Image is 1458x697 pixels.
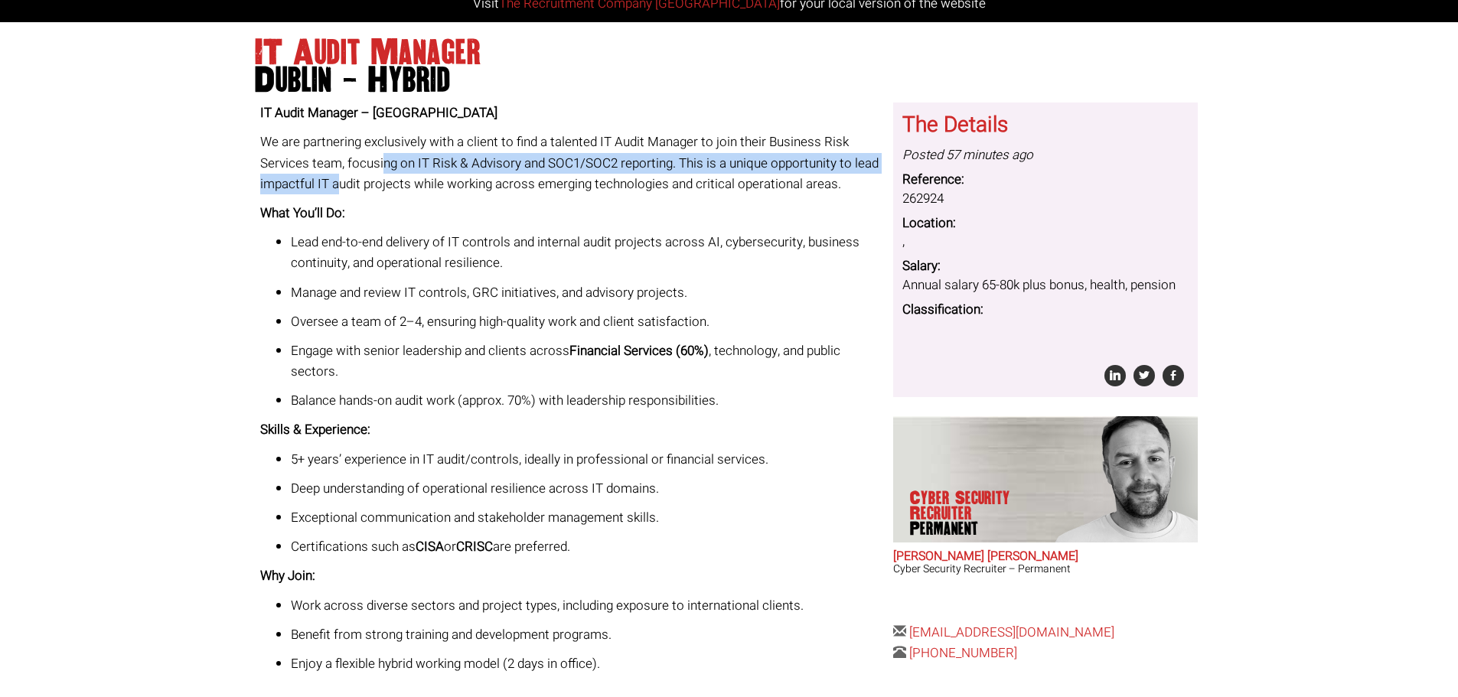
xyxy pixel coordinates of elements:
[902,145,1033,164] i: Posted 57 minutes ago
[902,190,1189,208] dd: 262924
[902,276,1189,295] dd: Annual salary 65-80k plus bonus, health, pension
[291,624,882,645] p: Benefit from strong training and development programs.
[260,566,315,585] strong: Why Join:
[291,311,882,332] p: Oversee a team of 2–4, ensuring high-quality work and client satisfaction.
[291,340,882,382] p: Engage with senior leadership and clients across , technology, and public sectors.
[909,643,1017,663] a: [PHONE_NUMBER]
[902,233,1189,251] dd: ,
[255,39,1204,94] h1: IT Audit Manager
[910,521,1028,536] span: Permanent
[260,132,882,194] p: We are partnering exclusively with a client to find a talented IT Audit Manager to join their Bus...
[902,257,1189,275] dt: Salary:
[902,171,1189,189] dt: Reference:
[255,67,1204,94] span: Dublin - Hybrid
[291,507,882,528] p: Exceptional communication and stakeholder management skills.
[902,301,1189,319] dt: Classification:
[291,478,882,499] p: Deep understanding of operational resilience across IT domains.
[291,449,882,470] p: 5+ years’ experience in IT audit/controls, ideally in professional or financial services.
[910,490,1028,536] p: Cyber Security Recruiter
[1051,416,1198,542] img: John James Baird does Cyber Security Recruiter Permanent
[260,103,497,122] strong: IT Audit Manager – [GEOGRAPHIC_DATA]
[902,114,1189,138] h3: The Details
[260,204,345,223] strong: What You’ll Do:
[291,232,882,273] p: Lead end-to-end delivery of IT controls and internal audit projects across AI, cybersecurity, bus...
[909,623,1114,642] a: [EMAIL_ADDRESS][DOMAIN_NAME]
[291,390,882,411] p: Balance hands-on audit work (approx. 70%) with leadership responsibilities.
[291,536,882,557] p: Certifications such as or are preferred.
[260,420,370,439] strong: Skills & Experience:
[416,537,444,556] strong: CISA
[893,550,1198,564] h2: [PERSON_NAME] [PERSON_NAME]
[893,563,1198,575] h3: Cyber Security Recruiter – Permanent
[291,282,882,303] p: Manage and review IT controls, GRC initiatives, and advisory projects.
[291,653,882,674] p: Enjoy a flexible hybrid working model (2 days in office).
[456,537,493,556] strong: CRISC
[291,595,882,616] p: Work across diverse sectors and project types, including exposure to international clients.
[902,214,1189,233] dt: Location:
[569,341,709,360] strong: Financial Services (60%)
